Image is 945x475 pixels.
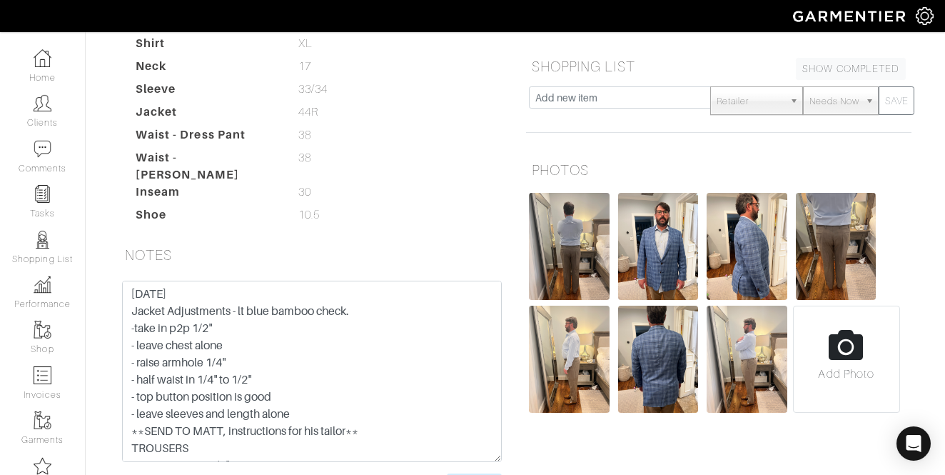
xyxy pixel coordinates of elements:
[34,276,51,294] img: graph-8b7af3c665d003b59727f371ae50e7771705bf0c487971e6e97d053d13c5068d.png
[707,193,787,300] img: PPVGBSER3MeHjCwg4DFNQZ4R
[896,426,931,461] div: Open Intercom Messenger
[529,306,610,413] img: GtmNye5LGD7GUe4zz4769PXD
[125,35,288,58] dt: Shirt
[298,206,320,224] span: 10.5
[125,104,288,126] dt: Jacket
[125,184,288,206] dt: Inseam
[618,193,699,300] img: Db6cHWsNDKhz77R4Bt4psfF1
[34,49,51,67] img: dashboard-icon-dbcd8f5a0b271acd01030246c82b418ddd0df26cd7fceb0bd07c9910d44c42f6.png
[298,58,311,75] span: 17
[879,86,914,115] button: SAVE
[125,206,288,229] dt: Shoe
[298,149,311,166] span: 38
[34,321,51,339] img: garments-icon-b7da505a4dc4fd61783c78ac3ca0ef83fa9d6f193b1c9dc38574b1d14d53ca28.png
[298,126,311,144] span: 38
[618,306,699,413] img: AwWVGPXLWHri2Dj3GQAx9Atm
[298,104,318,121] span: 44R
[122,281,502,462] textarea: [DATE] Jacket Adjustments - lt blue bamboo check. -take in p2p 1/2" - leave chest alone - raise a...
[119,241,505,269] h5: NOTES
[717,87,784,116] span: Retailer
[34,185,51,203] img: reminder-icon-8004d30b9f0a5d33ae49ab947aed9ed385cf756f9e5892f1edd6e32f2345188e.png
[34,411,51,429] img: garments-icon-b7da505a4dc4fd61783c78ac3ca0ef83fa9d6f193b1c9dc38574b1d14d53ca28.png
[125,58,288,81] dt: Neck
[526,52,911,81] h5: SHOPPING LIST
[526,156,911,184] h5: PHOTOS
[796,193,876,300] img: Rod8GewJfYQLFRQDR46wvQK2
[34,231,51,249] img: stylists-icon-eb353228a002819b7ec25b43dbf5f0378dd9e0616d9560372ff212230b889e62.png
[34,457,51,475] img: companies-icon-14a0f246c7e91f24465de634b560f0151b0cc5c9ce11af5fac52e6d7d6371812.png
[529,193,610,300] img: tANip5Z95Mn6DFsYqn2XNscp
[796,58,906,80] a: SHOW COMPLETED
[125,126,288,149] dt: Waist - Dress Pant
[125,149,288,184] dt: Waist - [PERSON_NAME]
[529,86,711,109] input: Add new item
[707,306,787,413] img: MbPj3MEbiRzF6P9RzozFxJyP
[916,7,934,25] img: gear-icon-white-bd11855cb880d31180b6d7d6211b90ccbf57a29d726f0c71d8c61bd08dd39cc2.png
[809,87,859,116] span: Needs Now
[34,140,51,158] img: comment-icon-a0a6a9ef722e966f86d9cbdc48e553b5cf19dbc54f86b18d962a5391bc8f6eb6.png
[298,184,311,201] span: 30
[34,366,51,384] img: orders-icon-0abe47150d42831381b5fb84f609e132dff9fe21cb692f30cb5eec754e2cba89.png
[125,81,288,104] dt: Sleeve
[298,81,328,98] span: 33/34
[34,94,51,112] img: clients-icon-6bae9207a08558b7cb47a8932f037763ab4055f8c8b6bfacd5dc20c3e0201464.png
[786,4,916,29] img: garmentier-logo-header-white-b43fb05a5012e4ada735d5af1a66efaba907eab6374d6393d1fbf88cb4ef424d.png
[298,35,313,52] span: XL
